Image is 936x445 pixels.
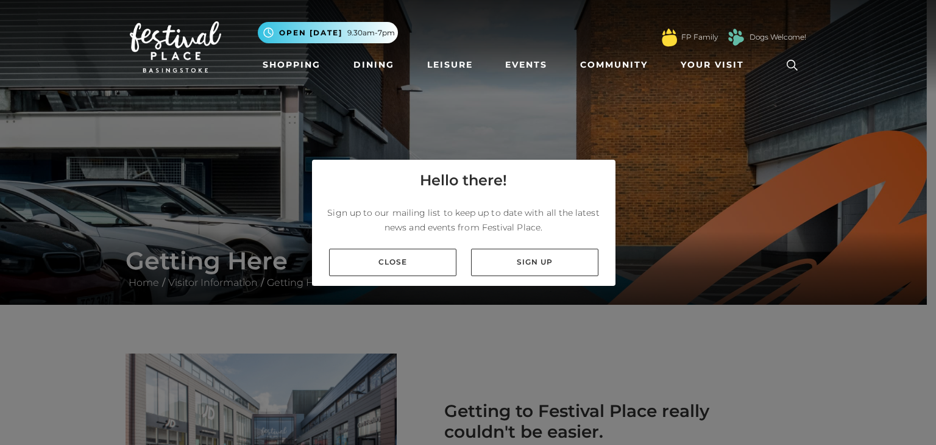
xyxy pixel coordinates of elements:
a: Your Visit [676,54,755,76]
span: Open [DATE] [279,27,342,38]
p: Sign up to our mailing list to keep up to date with all the latest news and events from Festival ... [322,205,606,235]
a: Dining [349,54,399,76]
a: FP Family [681,32,718,43]
img: Festival Place Logo [130,21,221,73]
button: Open [DATE] 9.30am-7pm [258,22,398,43]
a: Close [329,249,456,276]
a: Community [575,54,653,76]
h4: Hello there! [420,169,507,191]
a: Events [500,54,552,76]
a: Dogs Welcome! [750,32,806,43]
span: Your Visit [681,59,744,71]
a: Leisure [422,54,478,76]
a: Shopping [258,54,325,76]
a: Sign up [471,249,598,276]
span: 9.30am-7pm [347,27,395,38]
